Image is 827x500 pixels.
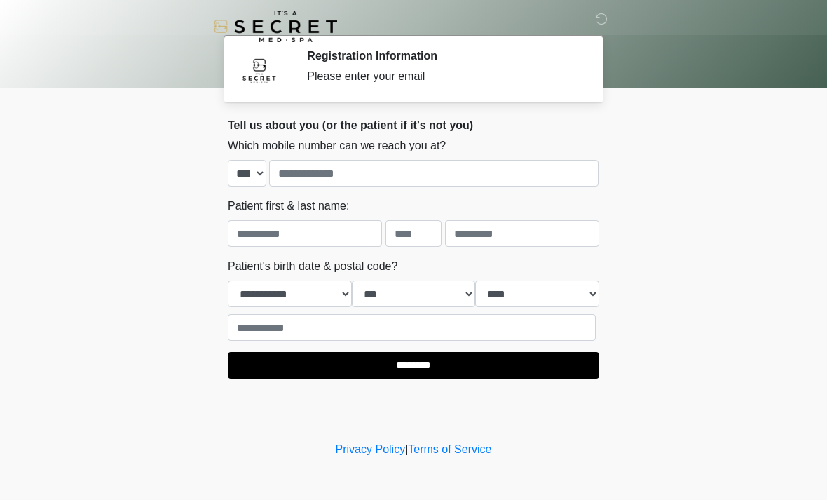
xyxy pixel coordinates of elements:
[336,443,406,455] a: Privacy Policy
[228,258,397,275] label: Patient's birth date & postal code?
[408,443,491,455] a: Terms of Service
[228,137,446,154] label: Which mobile number can we reach you at?
[238,49,280,91] img: Agent Avatar
[307,49,578,62] h2: Registration Information
[307,68,578,85] div: Please enter your email
[228,198,349,215] label: Patient first & last name:
[214,11,337,42] img: It's A Secret Med Spa Logo
[228,119,599,132] h2: Tell us about you (or the patient if it's not you)
[405,443,408,455] a: |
